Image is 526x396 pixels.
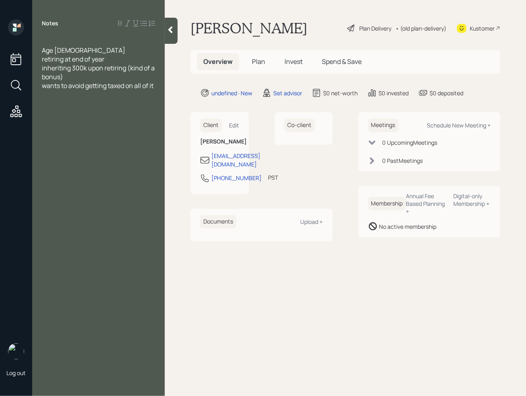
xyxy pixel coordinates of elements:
h6: [PERSON_NAME] [200,138,239,145]
span: Plan [252,57,265,66]
div: • (old plan-delivery) [395,24,446,33]
h6: Documents [200,215,236,228]
span: inheriting 300k upon retiring (kind of a bonus) [42,64,156,81]
span: retiring at end of year [42,55,104,64]
div: Log out [6,369,26,377]
div: $0 invested [379,89,409,97]
span: Age [DEMOGRAPHIC_DATA] [42,46,125,55]
div: $0 net-worth [323,89,358,97]
div: Annual Fee Based Planning + [406,192,447,215]
div: Kustomer [470,24,495,33]
div: No active membership [379,222,437,231]
div: Upload + [301,218,323,226]
label: Notes [42,19,58,27]
span: wants to avoid getting taxed on all of it [42,81,154,90]
span: Invest [284,57,303,66]
div: undefined · New [211,89,252,97]
div: Edit [229,121,239,129]
div: 0 Past Meeting s [383,156,423,165]
span: Overview [203,57,233,66]
h6: Client [200,119,222,132]
div: Schedule New Meeting + [427,121,491,129]
div: PST [268,173,278,182]
h6: Meetings [368,119,399,132]
div: [EMAIL_ADDRESS][DOMAIN_NAME] [211,152,260,168]
h1: [PERSON_NAME] [190,19,307,37]
div: Set advisor [273,89,302,97]
img: retirable_logo.png [8,343,24,359]
div: Plan Delivery [359,24,391,33]
div: [PHONE_NUMBER] [211,174,262,182]
div: 0 Upcoming Meeting s [383,138,438,147]
h6: Membership [368,197,406,210]
div: Digital-only Membership + [453,192,491,207]
h6: Co-client [284,119,315,132]
div: $0 deposited [430,89,463,97]
span: Spend & Save [322,57,362,66]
